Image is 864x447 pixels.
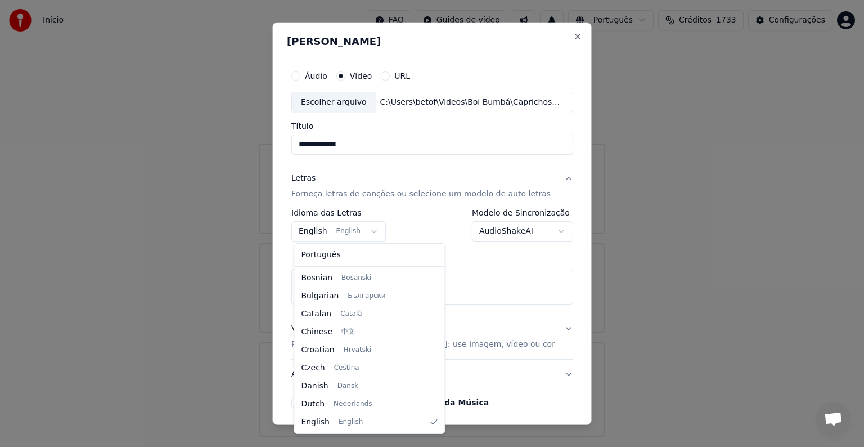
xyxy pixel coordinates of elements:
[301,327,332,338] span: Chinese
[341,328,355,337] span: 中文
[340,310,362,319] span: Català
[348,292,385,301] span: Български
[334,400,372,409] span: Nederlands
[337,382,358,391] span: Dansk
[341,274,371,283] span: Bosanski
[301,290,339,302] span: Bulgarian
[301,272,332,284] span: Bosnian
[301,417,330,428] span: English
[301,249,340,261] span: Português
[344,346,372,355] span: Hrvatski
[339,418,363,427] span: English
[301,309,331,320] span: Catalan
[301,363,325,374] span: Czech
[334,364,359,373] span: Čeština
[301,345,334,356] span: Croatian
[301,381,328,392] span: Danish
[301,399,325,410] span: Dutch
